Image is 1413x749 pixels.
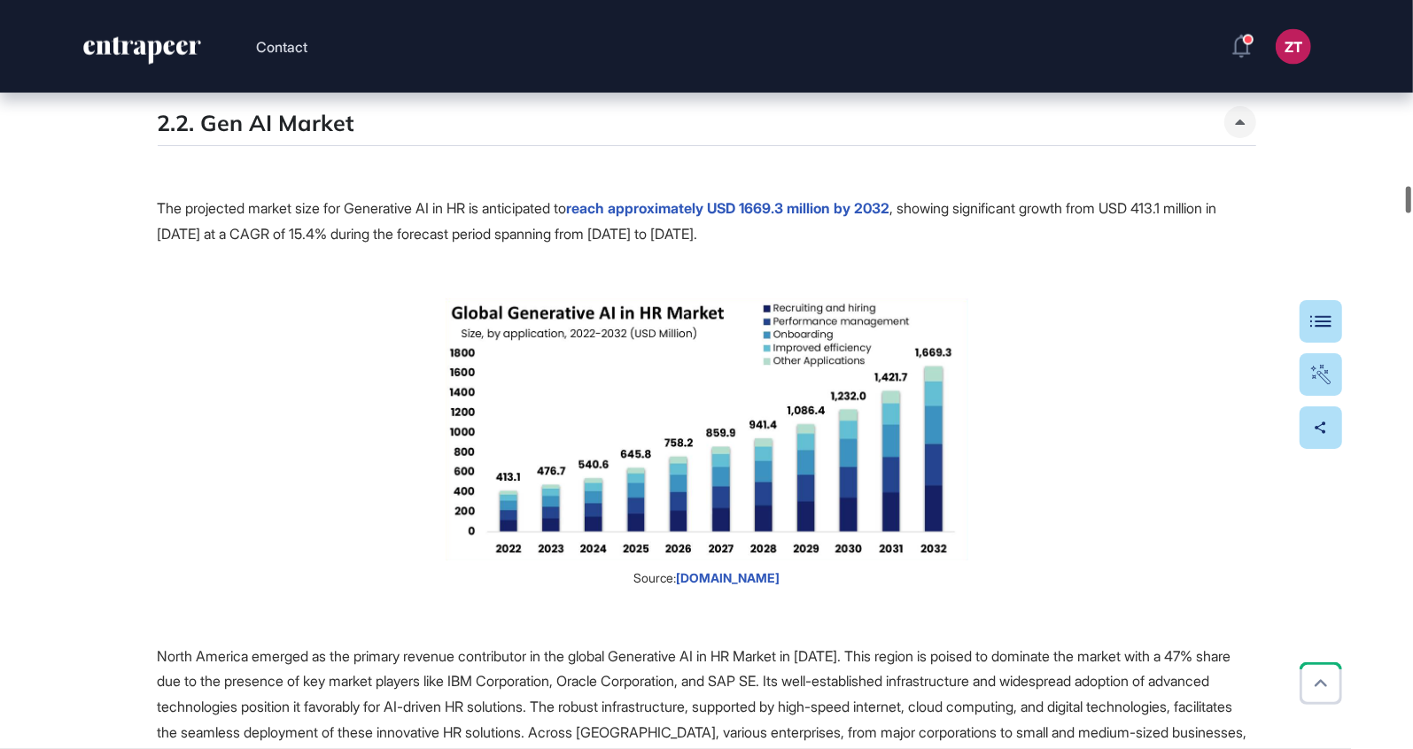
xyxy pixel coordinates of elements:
button: ZT [1276,29,1311,65]
p: The projected market size for Generative AI in HR is anticipated to , showing significant growth ... [158,196,1256,247]
span: Source: [633,570,780,585]
h5: 2.2. Gen AI Market [158,107,354,138]
a: [DOMAIN_NAME] [676,570,780,585]
a: entrapeer-logo [82,37,203,71]
button: Contact [256,35,307,58]
img: GenAI%20Market.png [446,298,968,560]
a: reach approximately USD 1669.3 million by 2032 [567,199,890,217]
